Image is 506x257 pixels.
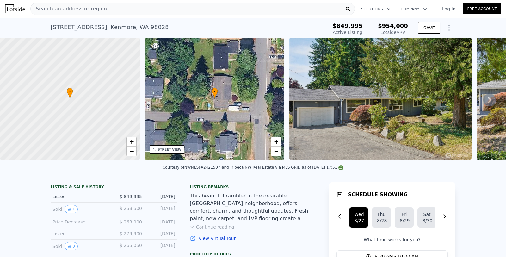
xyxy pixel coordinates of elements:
h1: SCHEDULE SHOWING [348,191,408,198]
img: Sale: 167477889 Parcel: 97855983 [289,38,472,160]
div: Listing remarks [190,185,316,190]
span: Active Listing [333,30,362,35]
button: View historical data [65,242,78,250]
div: Sold [52,242,109,250]
span: $954,000 [378,22,408,29]
span: $ 279,900 [120,231,142,236]
div: Price Decrease [52,219,109,225]
a: Zoom out [271,147,281,156]
span: − [274,147,278,155]
div: [STREET_ADDRESS] , Kenmore , WA 98028 [51,23,169,32]
img: Lotside [5,4,25,13]
div: 8/30 [423,217,431,224]
div: LISTING & SALE HISTORY [51,185,177,191]
button: Solutions [356,3,396,15]
div: • [212,88,218,99]
div: [DATE] [147,230,175,237]
div: Listed [52,230,109,237]
div: [DATE] [147,219,175,225]
button: Sat8/30 [417,207,436,228]
span: − [129,147,133,155]
div: Property details [190,252,316,257]
div: Listed [52,193,109,200]
span: • [212,89,218,94]
button: Company [396,3,432,15]
div: [DATE] [147,193,175,200]
div: Fri [400,211,409,217]
span: $ 849,995 [120,194,142,199]
button: Thu8/28 [372,207,391,228]
div: This beautiful rambler in the desirable [GEOGRAPHIC_DATA] neighborhood, offers comfort, charm, an... [190,192,316,223]
div: [DATE] [147,205,175,213]
div: Wed [354,211,363,217]
img: NWMLS Logo [338,165,343,170]
a: Zoom in [127,137,136,147]
div: 8/27 [354,217,363,224]
span: $ 263,900 [120,219,142,224]
div: Sold [52,205,109,213]
span: + [274,138,278,146]
span: • [67,89,73,94]
div: • [67,88,73,99]
a: View Virtual Tour [190,235,316,241]
a: Zoom out [127,147,136,156]
div: 8/28 [377,217,386,224]
a: Free Account [463,3,501,14]
div: 8/29 [400,217,409,224]
span: Search an address or region [31,5,107,13]
a: Log In [435,6,463,12]
div: Thu [377,211,386,217]
span: + [129,138,133,146]
span: $ 265,050 [120,243,142,248]
div: STREET VIEW [158,147,182,152]
div: Sat [423,211,431,217]
p: What time works for you? [336,236,448,243]
button: Fri8/29 [395,207,414,228]
a: Zoom in [271,137,281,147]
div: [DATE] [147,242,175,250]
button: Wed8/27 [349,207,368,228]
button: View historical data [65,205,78,213]
div: Courtesy of NWMLS (#2421507) and Tribeca NW Real Estate via MLS GRID as of [DATE] 17:51 [163,165,344,170]
button: SAVE [418,22,440,34]
span: $849,995 [333,22,363,29]
span: $ 258,500 [120,206,142,211]
div: Lotside ARV [378,29,408,35]
button: Show Options [443,22,455,34]
button: Continue reading [190,224,234,230]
